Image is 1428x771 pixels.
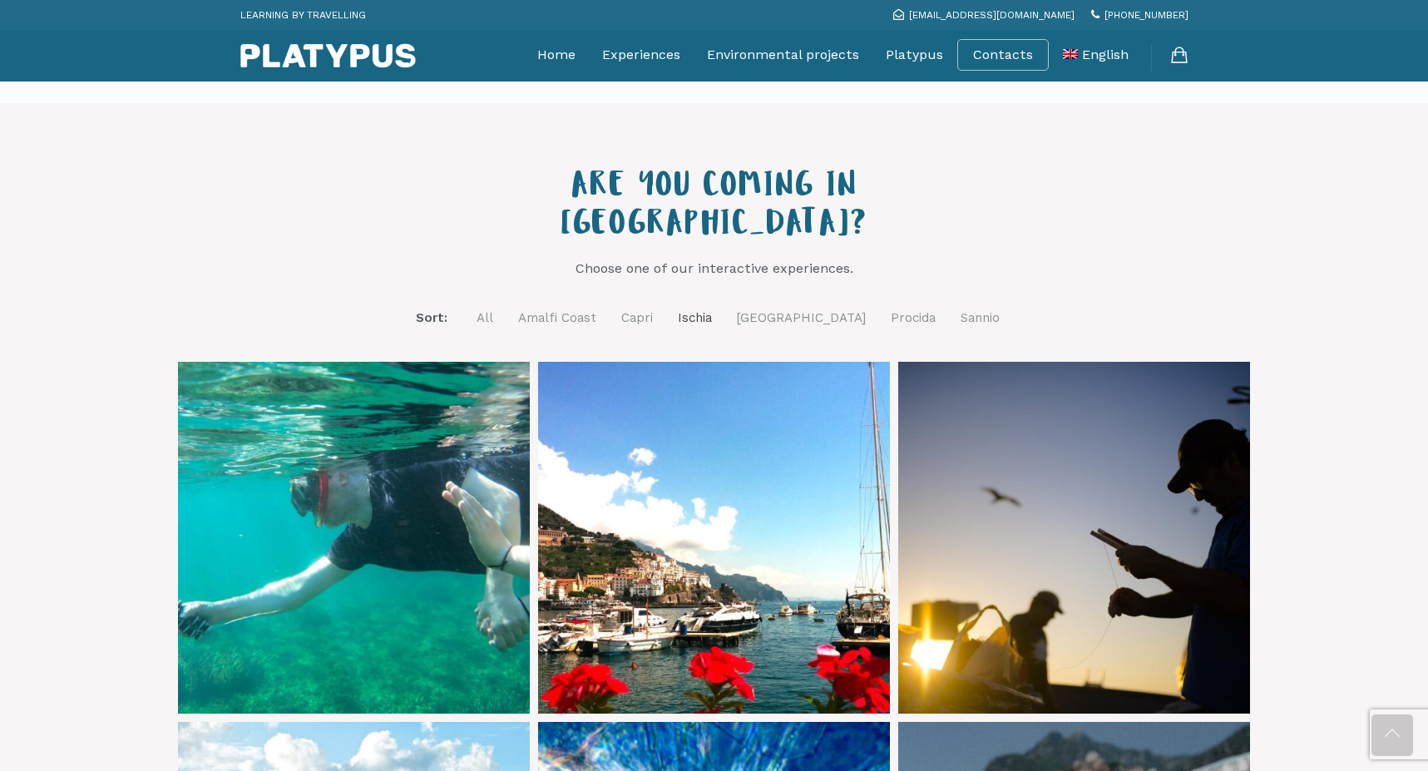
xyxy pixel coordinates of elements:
span: [PHONE_NUMBER] [1104,9,1188,21]
a: Home [537,34,576,76]
a: [PHONE_NUMBER] [1091,9,1188,21]
a: Experiences [602,34,680,76]
span: [EMAIL_ADDRESS][DOMAIN_NAME] [909,9,1075,21]
a: Sannio [961,308,1000,329]
a: Procida [891,308,936,329]
p: LEARNING BY TRAVELLING [240,4,366,26]
a: All [477,308,493,329]
a: Environmental projects [707,34,859,76]
a: Ischia [678,308,712,329]
a: Platypus [886,34,943,76]
a: [EMAIL_ADDRESS][DOMAIN_NAME] [893,9,1075,21]
span: ARE YOU COMING IN [GEOGRAPHIC_DATA]? [561,171,867,245]
a: [GEOGRAPHIC_DATA] [737,308,866,329]
p: Choose one of our interactive experiences. [477,259,951,279]
a: Contacts [973,47,1033,63]
a: Capri [621,308,653,329]
a: Amalfi Coast [518,308,596,329]
img: Platypus [240,43,416,68]
span: English [1082,47,1129,62]
a: English [1063,34,1129,76]
span: Sort: [416,310,447,325]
